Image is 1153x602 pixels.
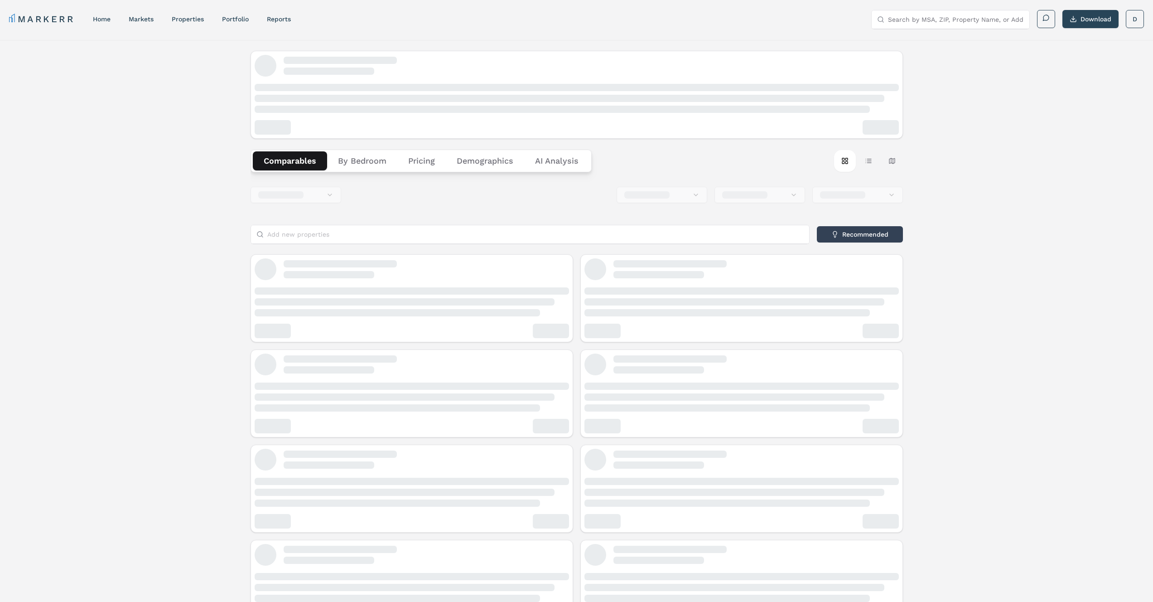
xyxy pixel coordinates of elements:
a: MARKERR [9,13,75,25]
a: markets [129,15,154,23]
button: AI Analysis [524,151,589,170]
button: D [1126,10,1144,28]
button: Demographics [446,151,524,170]
button: Download [1062,10,1119,28]
a: Portfolio [222,15,249,23]
a: properties [172,15,204,23]
span: D [1133,15,1137,24]
a: home [93,15,111,23]
button: Recommended [817,226,903,243]
button: By Bedroom [327,151,397,170]
input: Add new properties [267,225,804,243]
button: Comparables [253,151,327,170]
a: reports [267,15,291,23]
button: Pricing [397,151,446,170]
input: Search by MSA, ZIP, Property Name, or Address [888,10,1024,29]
